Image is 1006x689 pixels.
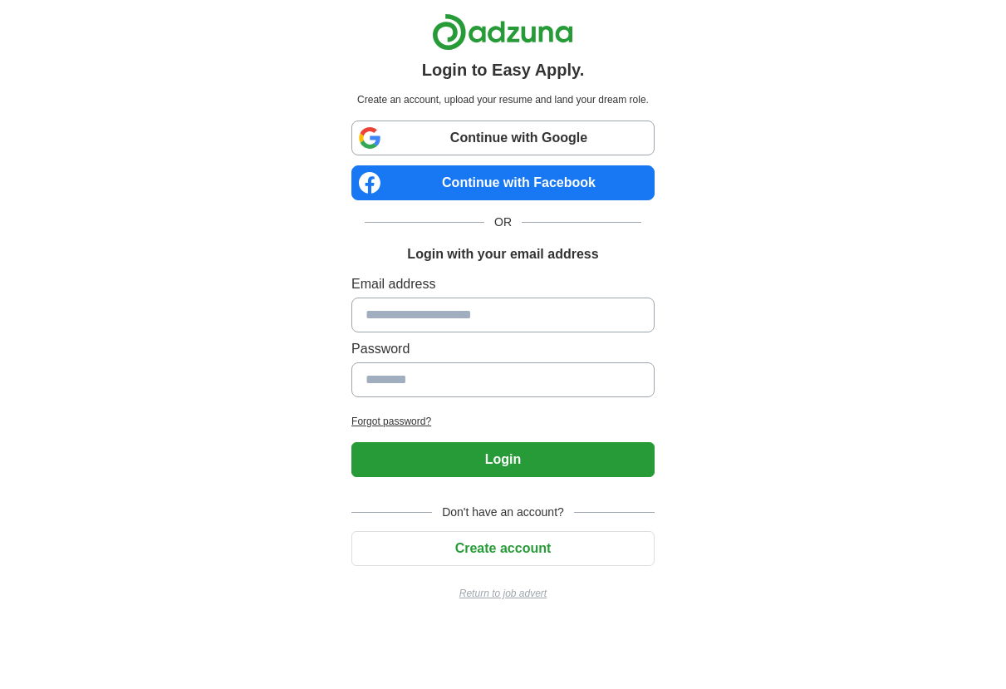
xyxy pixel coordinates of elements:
[351,442,655,477] button: Login
[351,414,655,429] a: Forgot password?
[351,274,655,294] label: Email address
[355,92,651,107] p: Create an account, upload your resume and land your dream role.
[351,165,655,200] a: Continue with Facebook
[432,504,574,521] span: Don't have an account?
[351,121,655,155] a: Continue with Google
[407,244,598,264] h1: Login with your email address
[351,531,655,566] button: Create account
[484,214,522,231] span: OR
[351,586,655,601] a: Return to job advert
[351,541,655,555] a: Create account
[351,339,655,359] label: Password
[432,13,573,51] img: Adzuna logo
[422,57,585,82] h1: Login to Easy Apply.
